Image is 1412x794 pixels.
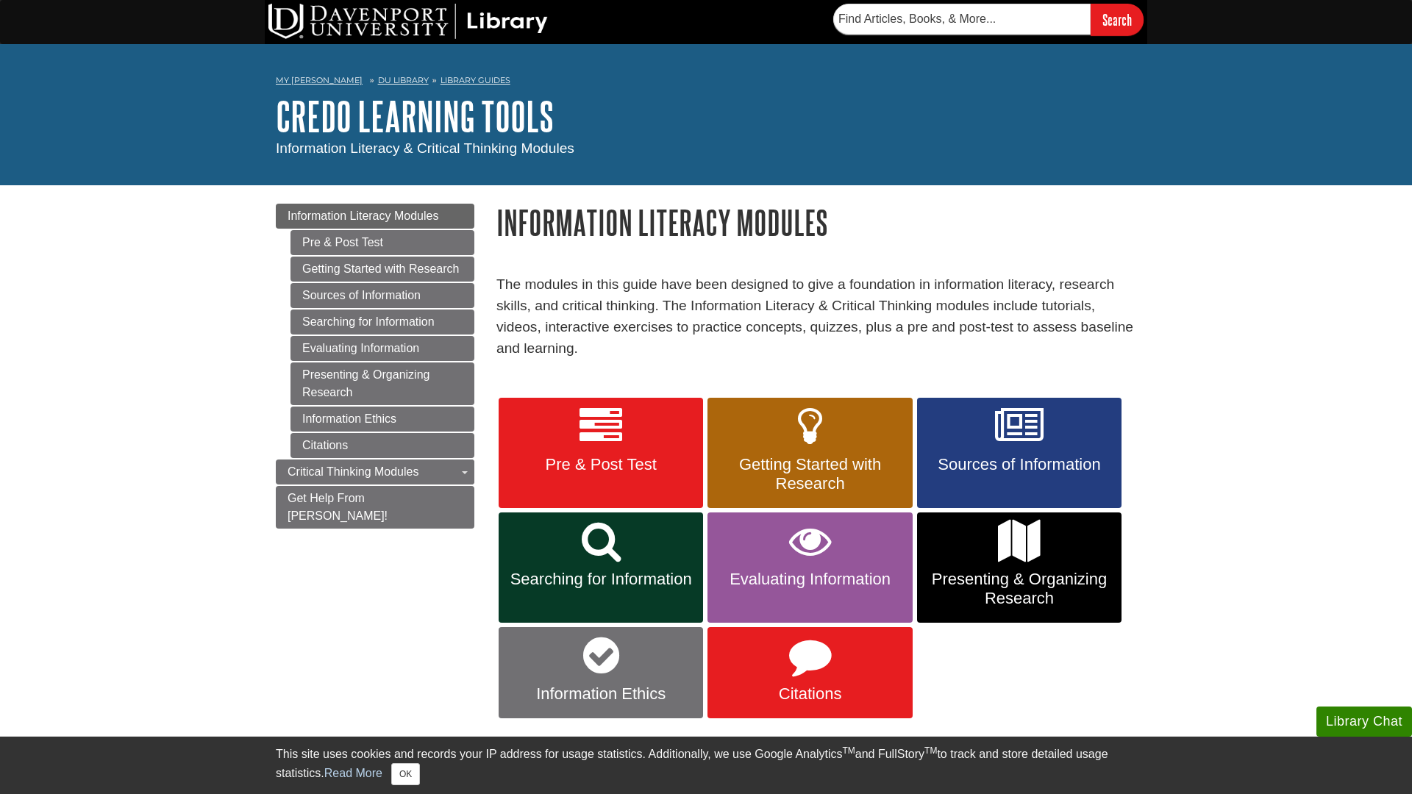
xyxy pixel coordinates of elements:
a: Searching for Information [290,310,474,335]
span: Information Literacy & Critical Thinking Modules [276,140,574,156]
form: Searches DU Library's articles, books, and more [833,4,1144,35]
span: Getting Started with Research [719,455,901,493]
a: My [PERSON_NAME] [276,74,363,87]
div: This site uses cookies and records your IP address for usage statistics. Additionally, we use Goo... [276,745,1136,785]
a: Information Ethics [499,627,703,718]
a: Getting Started with Research [290,257,474,282]
span: Evaluating Information [719,570,901,589]
a: Information Ethics [290,407,474,432]
span: Critical Thinking Modules [288,465,418,478]
a: Citations [290,433,474,458]
input: Search [1091,4,1144,35]
a: Pre & Post Test [499,398,703,508]
a: Sources of Information [917,398,1122,508]
span: Presenting & Organizing Research [928,570,1110,608]
a: Library Guides [441,75,510,85]
span: Get Help From [PERSON_NAME]! [288,492,388,522]
a: Critical Thinking Modules [276,459,474,484]
a: Citations [707,627,912,718]
h1: Information Literacy Modules [496,204,1136,241]
a: Read More [324,767,382,779]
span: Pre & Post Test [510,455,692,474]
a: DU Library [378,75,429,85]
div: Guide Page Menu [276,204,474,529]
a: Evaluating Information [707,512,912,623]
span: Information Ethics [510,684,692,704]
a: Evaluating Information [290,336,474,361]
sup: TM [924,745,937,756]
a: Pre & Post Test [290,230,474,255]
span: Information Literacy Modules [288,210,438,222]
span: Searching for Information [510,570,692,589]
a: Presenting & Organizing Research [917,512,1122,623]
a: Get Help From [PERSON_NAME]! [276,486,474,529]
input: Find Articles, Books, & More... [833,4,1091,35]
a: Sources of Information [290,283,474,308]
button: Library Chat [1316,707,1412,737]
a: Presenting & Organizing Research [290,362,474,405]
a: Information Literacy Modules [276,204,474,229]
img: DU Library [268,4,548,39]
nav: breadcrumb [276,71,1136,94]
span: Citations [719,684,901,704]
span: Sources of Information [928,455,1110,474]
a: Getting Started with Research [707,398,912,508]
sup: TM [842,745,855,756]
a: Credo Learning Tools [276,93,554,139]
button: Close [391,763,420,785]
a: Searching for Information [499,512,703,623]
p: The modules in this guide have been designed to give a foundation in information literacy, resear... [496,274,1136,359]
